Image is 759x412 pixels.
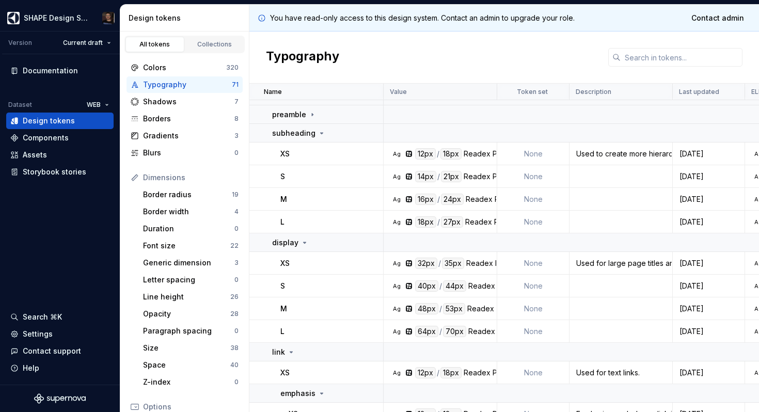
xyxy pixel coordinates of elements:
a: Colors320 [126,59,243,76]
div: 3 [234,259,239,267]
div: Letter spacing [143,275,234,285]
div: 71 [232,81,239,89]
div: 64px [415,326,438,337]
div: Assets [23,150,47,160]
a: Contact admin [685,9,751,27]
div: Options [143,402,239,412]
a: Line height26 [139,289,243,305]
div: Blurs [143,148,234,158]
div: 18px [440,367,462,378]
div: Readex Pro [468,280,509,292]
p: preamble [272,109,306,120]
a: Space40 [139,357,243,373]
a: Design tokens [6,113,114,129]
div: 12px [415,148,436,160]
a: Opacity28 [139,306,243,322]
div: 32px [415,258,437,269]
a: Shadows7 [126,93,243,110]
p: emphasis [280,388,315,399]
button: Search ⌘K [6,309,114,325]
p: Name [264,88,282,96]
div: Size [143,343,230,353]
button: Current draft [58,36,116,50]
p: L [280,326,284,337]
div: Ag [392,218,401,226]
div: [DATE] [673,368,744,378]
button: Help [6,360,114,376]
td: None [497,211,570,233]
div: Border width [143,207,234,217]
a: Assets [6,147,114,163]
div: 0 [234,149,239,157]
div: Design tokens [129,13,245,23]
div: Ag [392,305,401,313]
td: None [497,297,570,320]
div: Space [143,360,230,370]
div: [DATE] [673,326,744,337]
div: 53px [443,303,465,314]
div: Design tokens [23,116,75,126]
button: SHAPE Design SystemVinicius Ianoni [2,7,118,29]
a: Storybook stories [6,164,114,180]
div: Readex Pro [464,171,504,182]
div: 21px [441,171,462,182]
div: 27px [441,216,463,228]
div: Readex Pro [465,216,506,228]
div: Dataset [8,101,32,109]
div: 14px [415,171,436,182]
a: Size38 [139,340,243,356]
p: M [280,194,287,204]
td: None [497,142,570,165]
p: You have read-only access to this design system. Contact an admin to upgrade your role. [270,13,575,23]
div: [DATE] [673,304,744,314]
div: 8 [234,115,239,123]
div: / [437,216,440,228]
div: Generic dimension [143,258,234,268]
div: / [439,326,442,337]
div: SHAPE Design System [24,13,90,23]
div: Paragraph spacing [143,326,234,336]
p: Token set [517,88,548,96]
div: Contact support [23,346,81,356]
div: 70px [443,326,466,337]
div: [DATE] [673,194,744,204]
div: 40 [230,361,239,369]
div: / [439,303,442,314]
input: Search in tokens... [621,48,742,67]
div: 19 [232,191,239,199]
div: / [437,148,439,160]
div: 24px [441,194,464,205]
div: Opacity [143,309,230,319]
div: / [437,367,439,378]
div: 0 [234,327,239,335]
div: 7 [234,98,239,106]
p: L [280,217,284,227]
div: Readex Pro [467,303,508,314]
div: Readex Pro [464,367,504,378]
td: None [497,361,570,384]
a: Typography71 [126,76,243,93]
p: Last updated [679,88,719,96]
div: 12px [415,367,436,378]
div: 0 [234,225,239,233]
button: Contact support [6,343,114,359]
div: Ag [392,150,401,158]
div: Typography [143,80,232,90]
p: link [272,347,285,357]
div: Dimensions [143,172,239,183]
div: Borders [143,114,234,124]
div: Used for large page titles and sections. [570,258,672,268]
div: Z-index [143,377,234,387]
div: 16px [415,194,436,205]
div: 35px [442,258,464,269]
div: [DATE] [673,149,744,159]
div: [DATE] [673,258,744,268]
td: None [497,165,570,188]
div: Version [8,39,32,47]
div: Readex Pro [468,326,509,337]
div: [DATE] [673,217,744,227]
span: WEB [87,101,101,109]
button: WEB [82,98,114,112]
span: Current draft [63,39,103,47]
div: Settings [23,329,53,339]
